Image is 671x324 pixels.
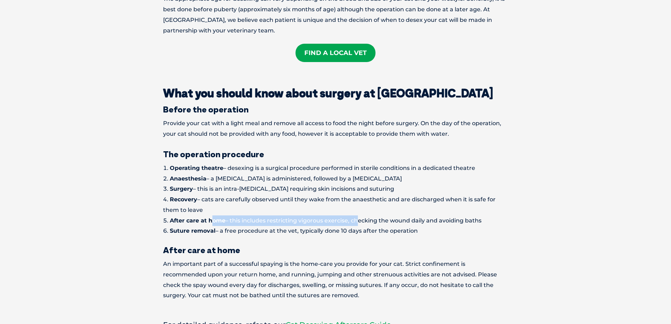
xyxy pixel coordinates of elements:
h3: Before the operation [163,105,508,114]
strong: What you should know about surgery at [GEOGRAPHIC_DATA] [163,86,493,100]
li: – this is an intra-[MEDICAL_DATA] requiring skin incisions and suturing [163,184,508,194]
li: – a free procedure at the vet, typically done 10 days after the operation [163,226,508,236]
h3: After care at home [163,246,508,254]
strong: After care at home [170,217,225,224]
li: – cats are carefully observed until they wake from the anaesthetic and are discharged when it is ... [163,194,508,215]
strong: Operating theatre [170,165,223,171]
strong: Recovery [170,196,197,203]
a: Find A Local Vet [296,44,375,62]
li: – this includes restricting vigorous exercise, checking the wound daily and avoiding baths [163,215,508,226]
p: An important part of a successful spaying is the home-care you provide for your cat. Strict confi... [163,259,508,301]
p: Provide your cat with a light meal and remove all access to food the night before surgery. On the... [163,118,508,139]
strong: Anaesthesia [170,175,206,182]
strong: Surgery [170,185,193,192]
strong: Suture removal [170,227,216,234]
li: – desexing is a surgical procedure performed in sterile conditions in a dedicated theatre [163,163,508,173]
h3: The operation procedure [163,150,508,158]
li: – a [MEDICAL_DATA] is administered, followed by a [MEDICAL_DATA] [163,173,508,184]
